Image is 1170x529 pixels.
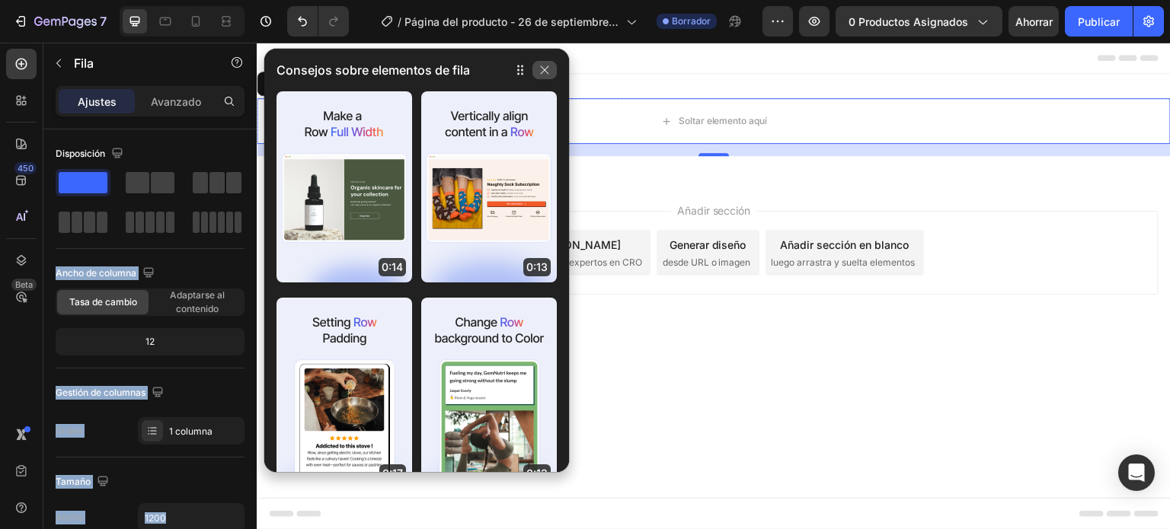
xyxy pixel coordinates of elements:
[74,56,94,71] font: Fila
[18,163,34,174] font: 450
[287,6,349,37] div: Deshacer/Rehacer
[257,43,1170,529] iframe: Área de diseño
[6,6,113,37] button: 7
[672,15,711,27] font: Borrador
[1065,6,1133,37] button: Publicar
[1009,6,1059,37] button: Ahorrar
[413,196,490,209] font: Generar diseño
[254,214,385,225] font: inspirado por expertos en CRO
[277,62,470,78] font: Consejos sobre elementos de fila
[515,214,659,225] font: luego arrastra y suelta elementos
[56,387,145,398] font: Gestión de columnas
[1078,15,1120,28] font: Publicar
[56,425,82,436] font: Orden
[170,289,225,314] font: Adaptarse al contenido
[404,15,619,44] font: Página del producto - 26 de septiembre, 16:13:54
[56,267,136,279] font: Ancho de columna
[420,161,494,174] font: Añadir sección
[74,54,203,72] p: Fila
[151,95,201,108] font: Avanzado
[69,296,137,308] font: Tasa de cambio
[1015,15,1053,28] font: Ahorrar
[382,467,403,480] font: 0:17
[15,279,33,290] font: Beta
[169,425,213,437] font: 1 columna
[849,15,968,28] font: 0 productos asignados
[56,511,83,523] font: Ancho
[382,260,403,273] font: 0:14
[406,214,494,225] font: desde URL o imagen
[523,196,652,209] font: Añadir sección en blanco
[1118,454,1155,491] div: Abrir Intercom Messenger
[836,6,1002,37] button: 0 productos asignados
[277,196,364,209] font: [PERSON_NAME]
[526,467,548,480] font: 0:13
[526,260,548,273] font: 0:13
[145,336,155,347] font: 12
[56,148,105,159] font: Disposición
[422,72,511,84] font: Soltar elemento aquí
[398,15,401,28] font: /
[100,14,107,29] font: 7
[56,476,91,487] font: Tamaño
[22,35,37,46] font: Fila
[78,95,117,108] font: Ajustes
